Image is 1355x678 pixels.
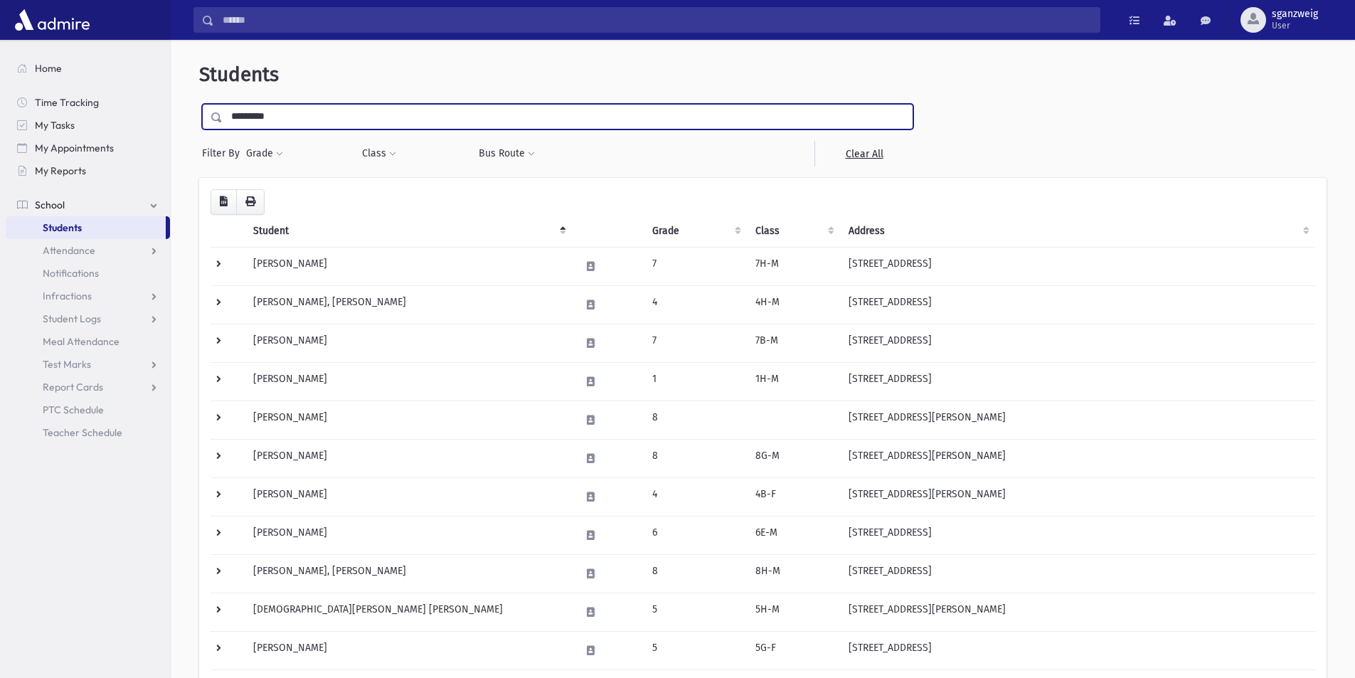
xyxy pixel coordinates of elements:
[6,159,170,182] a: My Reports
[6,91,170,114] a: Time Tracking
[840,631,1315,669] td: [STREET_ADDRESS]
[43,426,122,439] span: Teacher Schedule
[245,401,572,439] td: [PERSON_NAME]
[644,631,747,669] td: 5
[245,141,284,166] button: Grade
[747,554,841,593] td: 8H-M
[840,215,1315,248] th: Address: activate to sort column ascending
[35,96,99,109] span: Time Tracking
[840,439,1315,477] td: [STREET_ADDRESS][PERSON_NAME]
[644,215,747,248] th: Grade: activate to sort column ascending
[245,593,572,631] td: [DEMOGRAPHIC_DATA][PERSON_NAME] [PERSON_NAME]
[43,244,95,257] span: Attendance
[840,362,1315,401] td: [STREET_ADDRESS]
[245,516,572,554] td: [PERSON_NAME]
[245,477,572,516] td: [PERSON_NAME]
[814,141,913,166] a: Clear All
[245,215,572,248] th: Student: activate to sort column descending
[6,421,170,444] a: Teacher Schedule
[245,631,572,669] td: [PERSON_NAME]
[747,215,841,248] th: Class: activate to sort column ascending
[245,362,572,401] td: [PERSON_NAME]
[245,324,572,362] td: [PERSON_NAME]
[202,146,245,161] span: Filter By
[747,324,841,362] td: 7B-M
[747,362,841,401] td: 1H-M
[211,189,237,215] button: CSV
[199,63,279,86] span: Students
[6,216,166,239] a: Students
[644,324,747,362] td: 7
[11,6,93,34] img: AdmirePro
[245,554,572,593] td: [PERSON_NAME], [PERSON_NAME]
[747,631,841,669] td: 5G-F
[236,189,265,215] button: Print
[840,593,1315,631] td: [STREET_ADDRESS][PERSON_NAME]
[644,362,747,401] td: 1
[644,593,747,631] td: 5
[840,247,1315,285] td: [STREET_ADDRESS]
[644,477,747,516] td: 4
[6,398,170,421] a: PTC Schedule
[747,285,841,324] td: 4H-M
[245,439,572,477] td: [PERSON_NAME]
[35,62,62,75] span: Home
[747,247,841,285] td: 7H-M
[747,477,841,516] td: 4B-F
[6,376,170,398] a: Report Cards
[840,477,1315,516] td: [STREET_ADDRESS][PERSON_NAME]
[644,285,747,324] td: 4
[6,137,170,159] a: My Appointments
[6,262,170,285] a: Notifications
[6,353,170,376] a: Test Marks
[6,285,170,307] a: Infractions
[840,324,1315,362] td: [STREET_ADDRESS]
[6,239,170,262] a: Attendance
[35,119,75,132] span: My Tasks
[6,194,170,216] a: School
[43,403,104,416] span: PTC Schedule
[644,247,747,285] td: 7
[35,164,86,177] span: My Reports
[644,554,747,593] td: 8
[747,516,841,554] td: 6E-M
[840,401,1315,439] td: [STREET_ADDRESS][PERSON_NAME]
[6,114,170,137] a: My Tasks
[43,221,82,234] span: Students
[43,267,99,280] span: Notifications
[840,516,1315,554] td: [STREET_ADDRESS]
[43,290,92,302] span: Infractions
[245,285,572,324] td: [PERSON_NAME], [PERSON_NAME]
[35,142,114,154] span: My Appointments
[245,247,572,285] td: [PERSON_NAME]
[361,141,397,166] button: Class
[43,381,103,393] span: Report Cards
[214,7,1100,33] input: Search
[43,335,119,348] span: Meal Attendance
[644,401,747,439] td: 8
[644,516,747,554] td: 6
[840,285,1315,324] td: [STREET_ADDRESS]
[478,141,536,166] button: Bus Route
[1272,9,1318,20] span: sganzweig
[43,358,91,371] span: Test Marks
[644,439,747,477] td: 8
[747,439,841,477] td: 8G-M
[747,593,841,631] td: 5H-M
[6,330,170,353] a: Meal Attendance
[6,57,170,80] a: Home
[840,554,1315,593] td: [STREET_ADDRESS]
[1272,20,1318,31] span: User
[35,198,65,211] span: School
[6,307,170,330] a: Student Logs
[43,312,101,325] span: Student Logs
